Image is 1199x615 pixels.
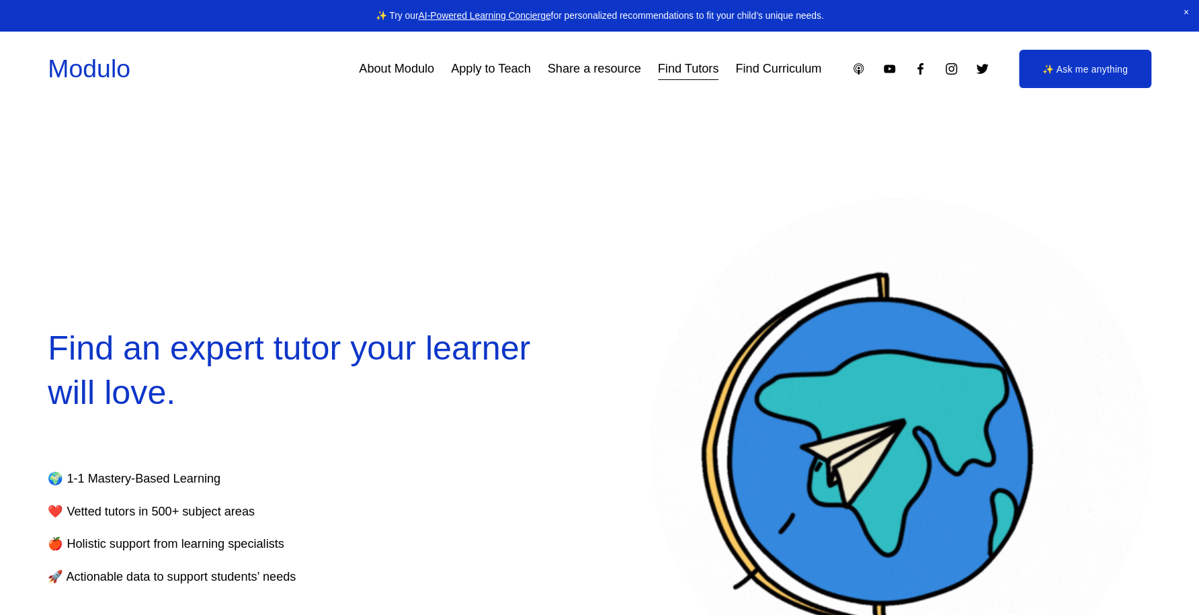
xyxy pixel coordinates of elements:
a: AI-Powered Learning Concierge [418,10,550,21]
a: About Modulo [359,57,434,81]
p: ❤️ Vetted tutors in 500+ subject areas [48,501,503,523]
a: Modulo [48,54,130,83]
a: Share a resource [548,57,641,81]
h2: Find an expert tutor your learner will love. [48,327,549,415]
p: 🚀 Actionable data to support students’ needs [48,566,503,588]
a: Twitter [975,62,989,76]
a: ✨ Ask me anything [1019,50,1151,89]
a: Instagram [944,62,958,76]
a: Find Curriculum [735,57,821,81]
a: Apple Podcasts [852,62,866,76]
a: Facebook [913,62,927,76]
a: YouTube [882,62,897,76]
a: Apply to Teach [451,57,531,81]
p: 🌍 1-1 Mastery-Based Learning [48,468,503,490]
p: 🍎 Holistic support from learning specialists [48,533,503,555]
a: Find Tutors [658,57,719,81]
